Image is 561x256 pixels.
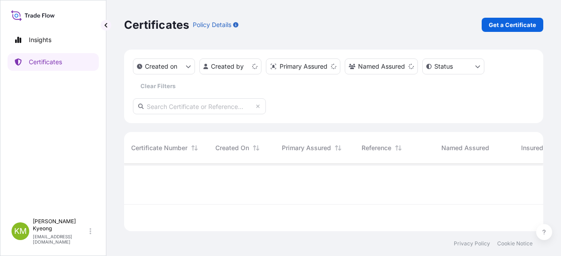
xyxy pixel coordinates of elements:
[33,218,88,232] p: [PERSON_NAME] Kyeong
[454,240,490,247] a: Privacy Policy
[131,144,187,152] span: Certificate Number
[140,81,175,90] p: Clear Filters
[345,58,418,74] button: cargoOwner Filter options
[211,62,244,71] p: Created by
[124,18,189,32] p: Certificates
[133,98,266,114] input: Search Certificate or Reference...
[8,31,99,49] a: Insights
[282,144,331,152] span: Primary Assured
[362,144,391,152] span: Reference
[280,62,327,71] p: Primary Assured
[333,143,343,153] button: Sort
[29,58,62,66] p: Certificates
[489,20,536,29] p: Get a Certificate
[266,58,340,74] button: distributor Filter options
[133,79,183,93] button: Clear Filters
[33,234,88,244] p: [EMAIL_ADDRESS][DOMAIN_NAME]
[422,58,484,74] button: certificateStatus Filter options
[189,143,200,153] button: Sort
[434,62,453,71] p: Status
[8,53,99,71] a: Certificates
[145,62,177,71] p: Created on
[29,35,51,44] p: Insights
[133,58,195,74] button: createdOn Filter options
[393,143,404,153] button: Sort
[441,144,489,152] span: Named Assured
[358,62,405,71] p: Named Assured
[199,58,261,74] button: createdBy Filter options
[193,20,231,29] p: Policy Details
[497,240,533,247] a: Cookie Notice
[215,144,249,152] span: Created On
[482,18,543,32] a: Get a Certificate
[14,227,27,236] span: KM
[251,143,261,153] button: Sort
